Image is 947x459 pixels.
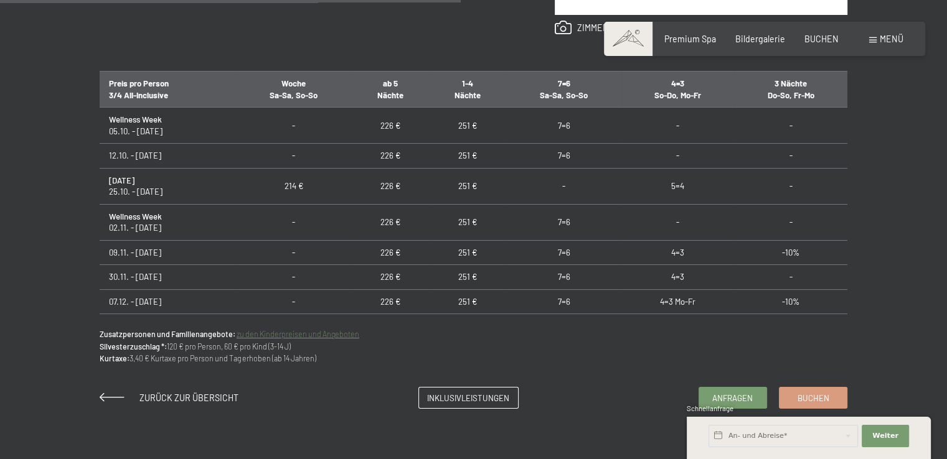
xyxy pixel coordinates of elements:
td: - [506,168,621,204]
td: - [735,168,848,204]
th: Preis pro Person 3/4 All-Inclusive [100,72,236,108]
td: 251 € [429,289,506,313]
td: 226 € [351,265,428,289]
button: Weiter [862,425,909,447]
td: 07.12. - [DATE] [100,289,236,313]
td: 226 € [351,108,428,144]
a: BUCHEN [804,34,839,44]
td: -10% [735,314,848,338]
td: - [621,108,734,144]
strong: [DATE] [109,175,134,185]
a: Anfragen [699,387,766,408]
th: Woche Sa-Sa, So-So [236,72,351,108]
td: 251 € [429,108,506,144]
td: 226 € [351,314,428,338]
td: - [236,108,351,144]
td: - [735,265,848,289]
td: 251 € [429,240,506,264]
a: Buchen [780,387,847,408]
td: 251 € [429,204,506,240]
td: 09.11. - [DATE] [100,240,236,264]
td: 7=6 [506,240,621,264]
th: 3 Nächte Do-So, Fr-Mo [735,72,848,108]
td: - [735,204,848,240]
td: 251 € [429,265,506,289]
td: 7=6 [506,108,621,144]
span: Buchen [798,392,829,404]
td: -10% [735,240,848,264]
td: 7=6 [506,289,621,313]
td: 226 € [351,144,428,168]
span: Inklusivleistungen [427,392,509,404]
td: - [735,108,848,144]
td: 251 € [429,168,506,204]
a: Bildergalerie [735,34,785,44]
td: 226 € [351,240,428,264]
td: - [236,240,351,264]
td: 251 € [429,144,506,168]
td: 4=3 Mo-Fr [621,289,734,313]
td: 7=6 [506,314,621,338]
a: Zurück zur Übersicht [100,392,238,403]
td: 7=6 [506,204,621,240]
td: 251 € [429,314,506,338]
strong: Wellness Week [109,114,162,124]
a: zu den Kinderpreisen und Angeboten [237,330,359,338]
span: Anfragen [712,392,753,404]
td: 4=3 [621,240,734,264]
td: -10% [735,289,848,313]
td: 226 € [351,289,428,313]
td: - [621,204,734,240]
td: 7=6 [506,265,621,289]
td: 7=6 [506,144,621,168]
th: 4=3 So-Do, Mo-Fr [621,72,734,108]
p: 120 € pro Person, 60 € pro Kind (3-14 J) 3,40 € Kurtaxe pro Person und Tag erhoben (ab 14 Jahren) [100,328,847,365]
td: 226 € [351,204,428,240]
td: 226 € [351,168,428,204]
td: 214 € [236,168,351,204]
span: Schnellanfrage [687,404,733,412]
td: - [236,289,351,313]
td: 12.10. - [DATE] [100,144,236,168]
td: 4=3 [621,265,734,289]
td: - [236,314,351,338]
td: - [236,144,351,168]
td: 4=3 [621,314,734,338]
span: Weiter [872,431,898,441]
span: Zurück zur Übersicht [139,392,238,403]
span: Menü [880,34,903,44]
td: 05.10. - [DATE] [100,108,236,144]
th: ab 5 Nächte [351,72,428,108]
td: 5=4 [621,168,734,204]
strong: Silvesterzuschlag *: [100,342,167,351]
strong: Zusatzpersonen und Familienangebote: [100,330,235,338]
td: 14.12. - [DATE] [100,314,236,338]
strong: Kurtaxe: [100,354,130,363]
strong: Wellness Week [109,211,162,221]
th: 7=6 Sa-Sa, So-So [506,72,621,108]
td: 25.10. - [DATE] [100,168,236,204]
td: - [236,265,351,289]
td: - [621,144,734,168]
a: Inklusivleistungen [419,387,517,408]
th: 1-4 Nächte [429,72,506,108]
td: 30.11. - [DATE] [100,265,236,289]
td: - [735,144,848,168]
td: 02.11. - [DATE] [100,204,236,240]
a: Premium Spa [664,34,716,44]
td: - [236,204,351,240]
